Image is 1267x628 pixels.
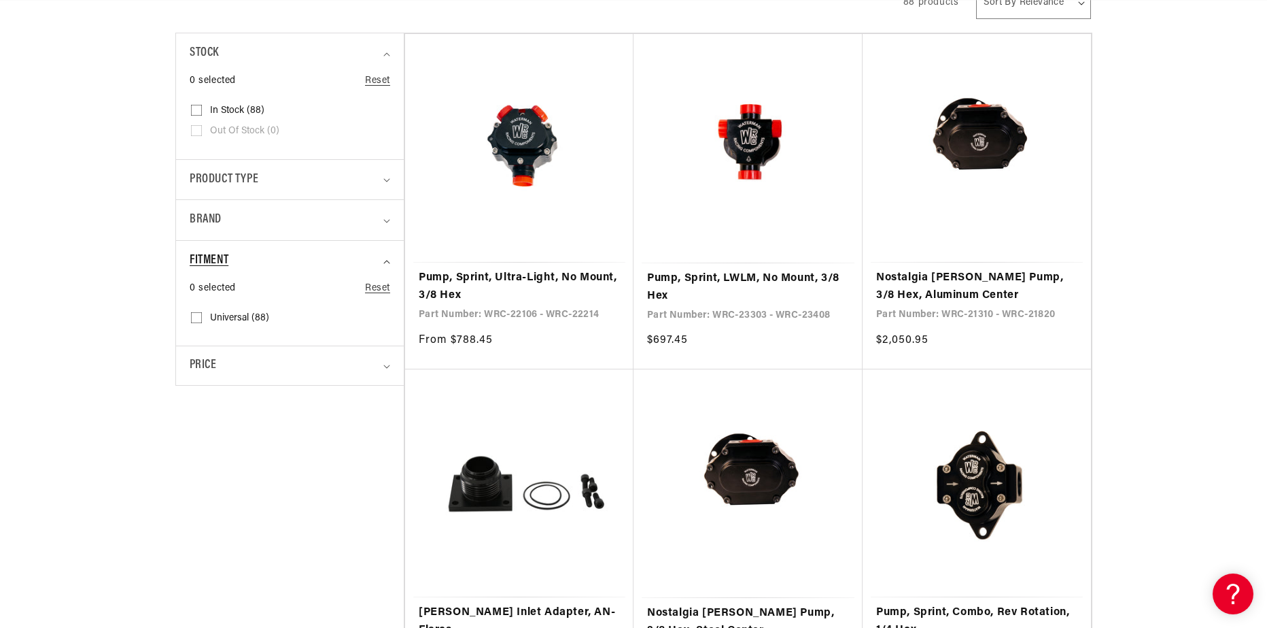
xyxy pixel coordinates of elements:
[190,281,236,296] span: 0 selected
[365,281,390,296] a: Reset
[647,270,849,305] a: Pump, Sprint, LWLM, No Mount, 3/8 Hex
[190,160,390,200] summary: Product type (0 selected)
[190,241,390,281] summary: Fitment (0 selected)
[210,312,269,325] span: Universal (88)
[190,33,390,73] summary: Stock (0 selected)
[190,170,258,190] span: Product type
[190,210,222,230] span: Brand
[190,357,216,375] span: Price
[365,73,390,88] a: Reset
[190,44,219,63] span: Stock
[419,269,620,304] a: Pump, Sprint, Ultra-Light, No Mount, 3/8 Hex
[210,125,279,137] span: Out of stock (0)
[210,105,264,117] span: In stock (88)
[190,346,390,385] summary: Price
[876,269,1077,304] a: Nostalgia [PERSON_NAME] Pump, 3/8 Hex, Aluminum Center
[190,200,390,240] summary: Brand (0 selected)
[190,73,236,88] span: 0 selected
[190,251,228,271] span: Fitment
